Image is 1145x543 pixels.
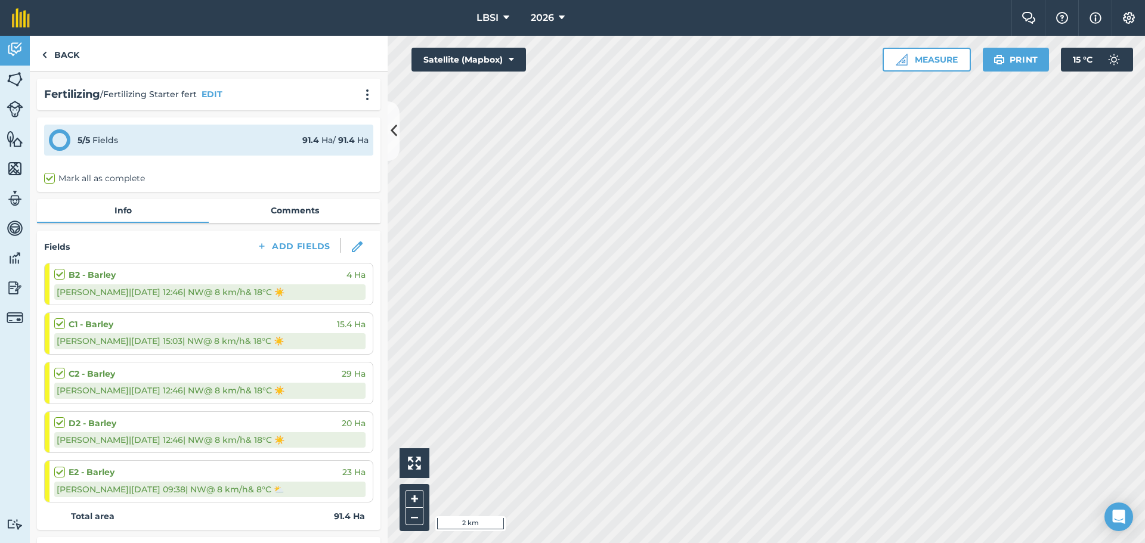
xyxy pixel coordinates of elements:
img: svg+xml;base64,PD94bWwgdmVyc2lvbj0iMS4wIiBlbmNvZGluZz0idXRmLTgiPz4KPCEtLSBHZW5lcmF0b3I6IEFkb2JlIE... [7,41,23,58]
div: Fields [78,134,118,147]
img: svg+xml;base64,PHN2ZyB4bWxucz0iaHR0cDovL3d3dy53My5vcmcvMjAwMC9zdmciIHdpZHRoPSI5IiBoZWlnaHQ9IjI0Ii... [42,48,47,62]
img: svg+xml;base64,PD94bWwgdmVyc2lvbj0iMS4wIiBlbmNvZGluZz0idXRmLTgiPz4KPCEtLSBHZW5lcmF0b3I6IEFkb2JlIE... [7,190,23,207]
div: Open Intercom Messenger [1104,502,1133,531]
img: A cog icon [1122,12,1136,24]
a: Comments [209,199,380,222]
img: svg+xml;base64,PHN2ZyB4bWxucz0iaHR0cDovL3d3dy53My5vcmcvMjAwMC9zdmciIHdpZHRoPSIxNyIgaGVpZ2h0PSIxNy... [1090,11,1101,25]
strong: 5 / 5 [78,135,90,145]
strong: C2 - Barley [69,367,115,380]
img: svg+xml;base64,PHN2ZyB4bWxucz0iaHR0cDovL3d3dy53My5vcmcvMjAwMC9zdmciIHdpZHRoPSI1NiIgaGVpZ2h0PSI2MC... [7,160,23,178]
h2: Fertilizing [44,86,100,103]
a: Info [37,199,209,222]
img: svg+xml;base64,PD94bWwgdmVyc2lvbj0iMS4wIiBlbmNvZGluZz0idXRmLTgiPz4KPCEtLSBHZW5lcmF0b3I6IEFkb2JlIE... [7,249,23,267]
span: 4 Ha [346,268,366,281]
img: svg+xml;base64,PD94bWwgdmVyc2lvbj0iMS4wIiBlbmNvZGluZz0idXRmLTgiPz4KPCEtLSBHZW5lcmF0b3I6IEFkb2JlIE... [7,101,23,117]
span: 2026 [531,11,554,25]
span: 15 ° C [1073,48,1093,72]
span: 15.4 Ha [337,318,366,331]
button: – [406,508,423,525]
button: Measure [883,48,971,72]
span: 23 Ha [342,466,366,479]
span: LBSI [476,11,499,25]
img: svg+xml;base64,PD94bWwgdmVyc2lvbj0iMS4wIiBlbmNvZGluZz0idXRmLTgiPz4KPCEtLSBHZW5lcmF0b3I6IEFkb2JlIE... [1102,48,1126,72]
div: [PERSON_NAME] | [DATE] 12:46 | NW @ 8 km/h & 18 ° C ☀️ [54,432,366,448]
button: Print [983,48,1050,72]
strong: 91.4 [302,135,319,145]
strong: 91.4 [338,135,355,145]
label: Mark all as complete [44,172,145,185]
img: svg+xml;base64,PHN2ZyB4bWxucz0iaHR0cDovL3d3dy53My5vcmcvMjAwMC9zdmciIHdpZHRoPSI1NiIgaGVpZ2h0PSI2MC... [7,70,23,88]
img: Two speech bubbles overlapping with the left bubble in the forefront [1022,12,1036,24]
button: EDIT [202,88,222,101]
img: A question mark icon [1055,12,1069,24]
img: svg+xml;base64,PD94bWwgdmVyc2lvbj0iMS4wIiBlbmNvZGluZz0idXRmLTgiPz4KPCEtLSBHZW5lcmF0b3I6IEFkb2JlIE... [7,219,23,237]
img: svg+xml;base64,PHN2ZyB3aWR0aD0iMTgiIGhlaWdodD0iMTgiIHZpZXdCb3g9IjAgMCAxOCAxOCIgZmlsbD0ibm9uZSIgeG... [352,241,363,252]
strong: B2 - Barley [69,268,116,281]
div: [PERSON_NAME] | [DATE] 09:38 | NW @ 8 km/h & 8 ° C ⛅️ [54,482,366,497]
span: / Fertilizing Starter fert [100,88,197,101]
a: Back [30,36,91,71]
img: Four arrows, one pointing top left, one top right, one bottom right and the last bottom left [408,457,421,470]
img: Ruler icon [896,54,908,66]
img: svg+xml;base64,PD94bWwgdmVyc2lvbj0iMS4wIiBlbmNvZGluZz0idXRmLTgiPz4KPCEtLSBHZW5lcmF0b3I6IEFkb2JlIE... [7,309,23,326]
img: svg+xml;base64,PD94bWwgdmVyc2lvbj0iMS4wIiBlbmNvZGluZz0idXRmLTgiPz4KPCEtLSBHZW5lcmF0b3I6IEFkb2JlIE... [7,279,23,297]
button: Add Fields [247,238,340,255]
div: [PERSON_NAME] | [DATE] 15:03 | NW @ 8 km/h & 18 ° C ☀️ [54,333,366,349]
div: [PERSON_NAME] | [DATE] 12:46 | NW @ 8 km/h & 18 ° C ☀️ [54,383,366,398]
strong: D2 - Barley [69,417,116,430]
h4: Fields [44,240,70,253]
span: 20 Ha [342,417,366,430]
button: Satellite (Mapbox) [411,48,526,72]
strong: Total area [71,510,114,523]
strong: 91.4 Ha [334,510,365,523]
span: 29 Ha [342,367,366,380]
img: svg+xml;base64,PHN2ZyB4bWxucz0iaHR0cDovL3d3dy53My5vcmcvMjAwMC9zdmciIHdpZHRoPSI1NiIgaGVpZ2h0PSI2MC... [7,130,23,148]
button: + [406,490,423,508]
img: fieldmargin Logo [12,8,30,27]
img: svg+xml;base64,PHN2ZyB4bWxucz0iaHR0cDovL3d3dy53My5vcmcvMjAwMC9zdmciIHdpZHRoPSIyMCIgaGVpZ2h0PSIyNC... [360,89,375,101]
img: svg+xml;base64,PD94bWwgdmVyc2lvbj0iMS4wIiBlbmNvZGluZz0idXRmLTgiPz4KPCEtLSBHZW5lcmF0b3I6IEFkb2JlIE... [7,519,23,530]
img: svg+xml;base64,PHN2ZyB4bWxucz0iaHR0cDovL3d3dy53My5vcmcvMjAwMC9zdmciIHdpZHRoPSIxOSIgaGVpZ2h0PSIyNC... [994,52,1005,67]
div: Ha / Ha [302,134,369,147]
button: 15 °C [1061,48,1133,72]
strong: C1 - Barley [69,318,113,331]
strong: E2 - Barley [69,466,114,479]
div: [PERSON_NAME] | [DATE] 12:46 | NW @ 8 km/h & 18 ° C ☀️ [54,284,366,300]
